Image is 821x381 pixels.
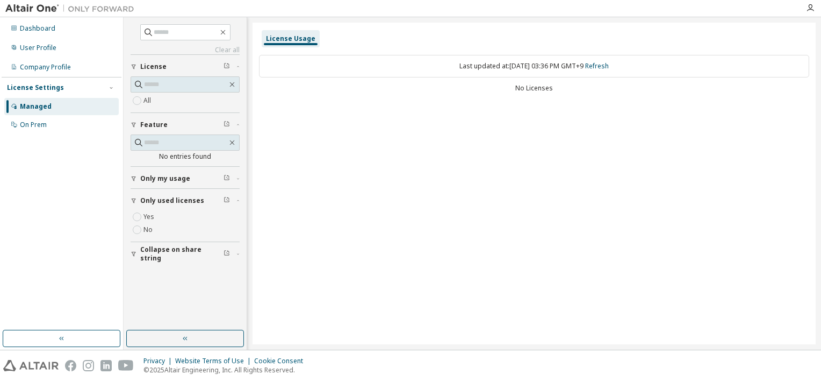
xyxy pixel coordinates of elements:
[20,24,55,33] div: Dashboard
[20,102,52,111] div: Managed
[224,196,230,205] span: Clear filter
[100,360,112,371] img: linkedin.svg
[83,360,94,371] img: instagram.svg
[224,62,230,71] span: Clear filter
[131,242,240,266] button: Collapse on share string
[3,360,59,371] img: altair_logo.svg
[131,189,240,213] button: Only used licenses
[131,46,240,54] a: Clear all
[224,174,230,183] span: Clear filter
[143,210,156,223] label: Yes
[5,3,140,14] img: Altair One
[224,250,230,258] span: Clear filter
[20,44,56,52] div: User Profile
[259,55,809,77] div: Last updated at: [DATE] 03:36 PM GMT+9
[118,360,134,371] img: youtube.svg
[585,61,609,70] a: Refresh
[143,365,309,375] p: © 2025 Altair Engineering, Inc. All Rights Reserved.
[131,167,240,190] button: Only my usage
[266,34,315,43] div: License Usage
[224,121,230,129] span: Clear filter
[131,55,240,79] button: License
[143,357,175,365] div: Privacy
[7,83,64,92] div: License Settings
[131,152,240,161] div: No entries found
[143,94,153,107] label: All
[131,113,240,137] button: Feature
[140,245,224,263] span: Collapse on share string
[65,360,76,371] img: facebook.svg
[143,223,155,236] label: No
[140,121,168,129] span: Feature
[20,121,47,129] div: On Prem
[259,84,809,93] div: No Licenses
[254,357,309,365] div: Cookie Consent
[20,63,71,72] div: Company Profile
[140,62,167,71] span: License
[140,174,190,183] span: Only my usage
[140,196,204,205] span: Only used licenses
[175,357,254,365] div: Website Terms of Use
